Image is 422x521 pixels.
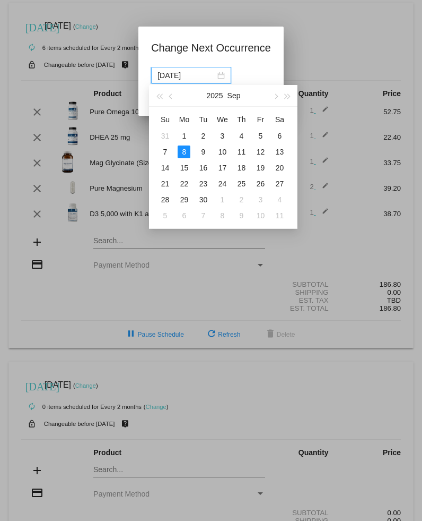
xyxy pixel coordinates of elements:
th: Tue [194,111,213,128]
button: 2025 [206,85,223,106]
div: 24 [216,177,228,190]
td: 9/14/2025 [155,160,174,176]
td: 10/1/2025 [213,192,232,208]
td: 10/4/2025 [270,192,289,208]
div: 6 [178,209,190,222]
th: Sat [270,111,289,128]
td: 9/22/2025 [174,176,194,192]
td: 9/26/2025 [251,176,270,192]
td: 9/6/2025 [270,128,289,144]
div: 5 [254,130,267,142]
div: 30 [197,193,209,206]
div: 10 [216,146,228,158]
div: 1 [216,193,228,206]
td: 9/23/2025 [194,176,213,192]
div: 9 [197,146,209,158]
div: 31 [159,130,171,142]
td: 9/27/2025 [270,176,289,192]
td: 10/11/2025 [270,208,289,224]
button: Last year (Control + left) [153,85,165,106]
div: 12 [254,146,267,158]
div: 18 [235,161,248,174]
div: 7 [159,146,171,158]
td: 10/9/2025 [232,208,251,224]
td: 8/31/2025 [155,128,174,144]
td: 9/28/2025 [155,192,174,208]
td: 9/11/2025 [232,144,251,160]
button: Sep [227,85,241,106]
th: Wed [213,111,232,128]
div: 22 [178,177,190,190]
div: 11 [273,209,286,222]
div: 8 [178,146,190,158]
td: 9/24/2025 [213,176,232,192]
div: 14 [159,161,171,174]
td: 9/16/2025 [194,160,213,176]
td: 9/13/2025 [270,144,289,160]
div: 3 [216,130,228,142]
td: 10/5/2025 [155,208,174,224]
div: 19 [254,161,267,174]
td: 10/7/2025 [194,208,213,224]
input: Select date [157,70,215,81]
td: 9/10/2025 [213,144,232,160]
td: 9/9/2025 [194,144,213,160]
td: 9/20/2025 [270,160,289,176]
td: 10/2/2025 [232,192,251,208]
div: 3 [254,193,267,206]
button: Previous month (PageUp) [165,85,177,106]
div: 13 [273,146,286,158]
div: 29 [178,193,190,206]
td: 9/15/2025 [174,160,194,176]
div: 27 [273,177,286,190]
td: 9/5/2025 [251,128,270,144]
div: 1 [178,130,190,142]
td: 9/3/2025 [213,128,232,144]
td: 9/8/2025 [174,144,194,160]
div: 4 [235,130,248,142]
td: 9/4/2025 [232,128,251,144]
th: Thu [232,111,251,128]
div: 16 [197,161,209,174]
td: 9/7/2025 [155,144,174,160]
h1: Change Next Occurrence [151,39,271,56]
div: 20 [273,161,286,174]
td: 9/19/2025 [251,160,270,176]
th: Fri [251,111,270,128]
div: 15 [178,161,190,174]
td: 10/10/2025 [251,208,270,224]
div: 5 [159,209,171,222]
td: 9/18/2025 [232,160,251,176]
th: Mon [174,111,194,128]
div: 10 [254,209,267,222]
td: 9/1/2025 [174,128,194,144]
div: 28 [159,193,171,206]
td: 9/29/2025 [174,192,194,208]
button: Next month (PageDown) [270,85,282,106]
td: 9/17/2025 [213,160,232,176]
div: 26 [254,177,267,190]
div: 9 [235,209,248,222]
td: 9/30/2025 [194,192,213,208]
div: 2 [197,130,209,142]
div: 11 [235,146,248,158]
div: 25 [235,177,248,190]
td: 9/21/2025 [155,176,174,192]
div: 8 [216,209,228,222]
div: 4 [273,193,286,206]
td: 10/8/2025 [213,208,232,224]
td: 10/6/2025 [174,208,194,224]
td: 9/25/2025 [232,176,251,192]
div: 21 [159,177,171,190]
td: 10/3/2025 [251,192,270,208]
td: 9/2/2025 [194,128,213,144]
div: 17 [216,161,228,174]
div: 23 [197,177,209,190]
button: Next year (Control + right) [282,85,293,106]
div: 6 [273,130,286,142]
th: Sun [155,111,174,128]
div: 2 [235,193,248,206]
div: 7 [197,209,209,222]
td: 9/12/2025 [251,144,270,160]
